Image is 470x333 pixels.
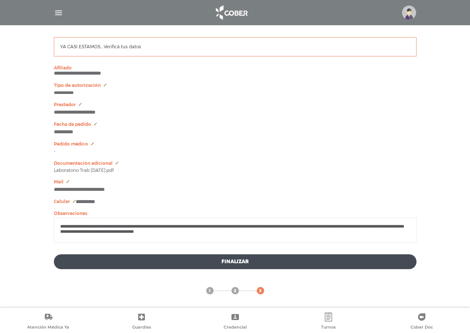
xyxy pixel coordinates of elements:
span: Documentación adicional [54,161,113,166]
span: Cober Doc [411,324,433,331]
img: logo_cober_home-white.png [212,4,251,22]
p: Observaciones [54,211,416,216]
p: YA CASI ESTAMOS... Verificá tus datos [60,43,141,50]
a: Turnos [282,313,375,332]
a: Cober Doc [375,313,469,332]
span: Laboratorio Trab [DATE].pdf [54,168,114,173]
span: 3 [259,288,262,294]
span: Mail [54,179,64,185]
span: Pedido médico [54,141,88,147]
img: profile-placeholder.svg [402,6,416,20]
a: Atención Médica Ya [1,313,95,332]
span: Credencial [224,324,247,331]
span: Prestador [54,102,76,107]
span: Turnos [321,324,336,331]
button: Finalizar [54,254,416,269]
span: Atención Médica Ya [27,324,69,331]
span: Guardias [132,324,151,331]
img: Cober_menu-lines-white.svg [54,8,63,17]
a: 3 [257,287,264,294]
span: 2 [234,288,236,294]
span: 1 [209,288,211,294]
span: Celular [54,199,70,204]
a: Credencial [188,313,282,332]
span: Tipo de autorización [54,83,101,88]
p: - [54,149,416,154]
a: Guardias [95,313,188,332]
p: Afiliado [54,65,416,71]
span: Fecha de pedido [54,122,91,127]
a: 1 [206,287,214,294]
a: 2 [231,287,239,294]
